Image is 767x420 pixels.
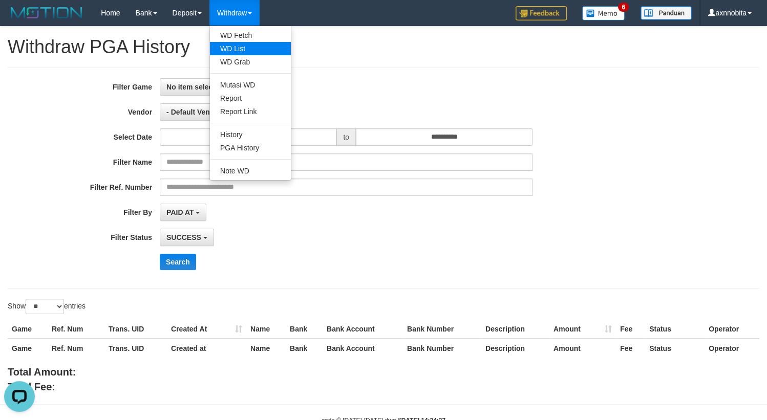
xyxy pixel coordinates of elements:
th: Ref. Num [48,320,104,339]
th: Status [645,320,705,339]
a: Mutasi WD [210,78,291,92]
span: to [336,128,356,146]
th: Bank Number [403,339,481,358]
th: Fee [616,320,645,339]
th: Bank Account [323,339,403,358]
select: Showentries [26,299,64,314]
span: - Default Vendor - [166,108,226,116]
th: Bank Account [323,320,403,339]
span: SUCCESS [166,233,201,241]
th: Bank [286,339,323,358]
th: Status [645,339,705,358]
a: WD List [210,42,291,55]
th: Operator [705,339,759,358]
span: PAID AT [166,208,194,216]
a: History [210,128,291,141]
img: Feedback.jpg [516,6,567,20]
th: Game [8,339,48,358]
span: 6 [618,3,629,12]
th: Created At [167,320,246,339]
button: SUCCESS [160,229,214,246]
img: MOTION_logo.png [8,5,86,20]
th: Bank Number [403,320,481,339]
a: Report Link [210,105,291,118]
a: WD Fetch [210,29,291,42]
th: Created at [167,339,246,358]
img: Button%20Memo.svg [582,6,625,20]
a: Note WD [210,164,291,178]
th: Amount [549,339,616,358]
th: Name [246,320,286,339]
th: Amount [549,320,616,339]
th: Trans. UID [104,339,167,358]
h1: Withdraw PGA History [8,37,759,57]
th: Trans. UID [104,320,167,339]
th: Name [246,339,286,358]
b: Total Amount: [8,366,76,378]
th: Fee [616,339,645,358]
button: - Default Vendor - [160,103,239,121]
button: No item selected [160,78,236,96]
th: Ref. Num [48,339,104,358]
th: Bank [286,320,323,339]
th: Description [481,320,549,339]
button: Open LiveChat chat widget [4,4,35,35]
th: Game [8,320,48,339]
a: Report [210,92,291,105]
button: Search [160,254,196,270]
button: PAID AT [160,204,206,221]
img: panduan.png [641,6,692,20]
span: No item selected [166,83,223,91]
a: PGA History [210,141,291,154]
label: Show entries [8,299,86,314]
th: Description [481,339,549,358]
a: WD Grab [210,55,291,69]
th: Operator [705,320,759,339]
